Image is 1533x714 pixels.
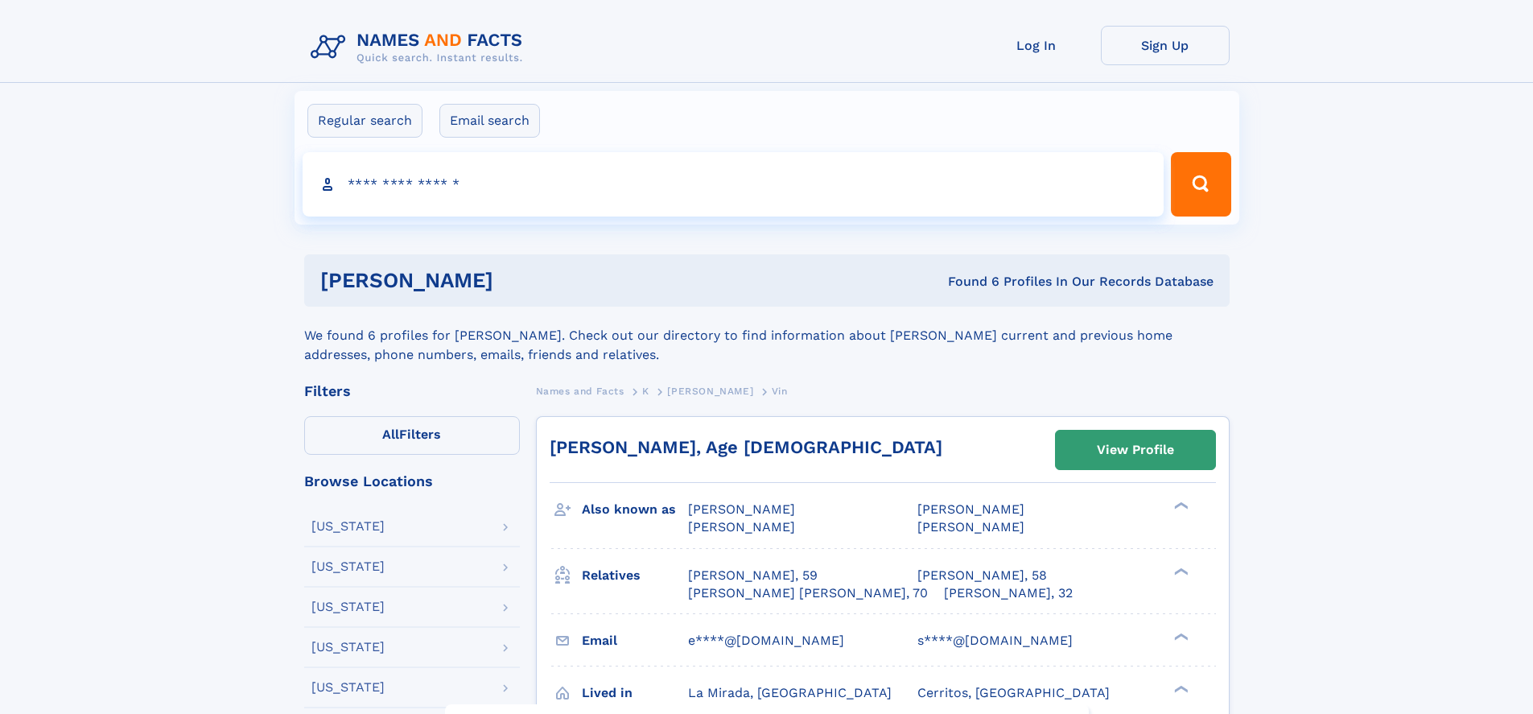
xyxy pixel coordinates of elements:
span: [PERSON_NAME] [917,501,1024,517]
label: Email search [439,104,540,138]
h3: Also known as [582,496,688,523]
span: K [642,386,649,397]
a: K [642,381,649,401]
label: Filters [304,416,520,455]
h1: [PERSON_NAME] [320,270,721,291]
span: All [382,427,399,442]
span: Vin [772,386,788,397]
div: [US_STATE] [311,681,385,694]
span: [PERSON_NAME] [688,519,795,534]
input: search input [303,152,1164,217]
div: Found 6 Profiles In Our Records Database [720,273,1214,291]
a: View Profile [1056,431,1215,469]
span: [PERSON_NAME] [917,519,1024,534]
div: ❯ [1170,631,1189,642]
a: Log In [972,26,1101,65]
div: [US_STATE] [311,641,385,654]
img: Logo Names and Facts [304,26,536,69]
h3: Relatives [582,562,688,589]
a: [PERSON_NAME], 59 [688,567,818,584]
span: Cerritos, [GEOGRAPHIC_DATA] [917,685,1110,700]
span: [PERSON_NAME] [667,386,753,397]
div: View Profile [1097,431,1174,468]
a: [PERSON_NAME] [667,381,753,401]
a: [PERSON_NAME], Age [DEMOGRAPHIC_DATA] [550,437,942,457]
h3: Email [582,627,688,654]
div: We found 6 profiles for [PERSON_NAME]. Check out our directory to find information about [PERSON_... [304,307,1230,365]
span: La Mirada, [GEOGRAPHIC_DATA] [688,685,892,700]
div: ❯ [1170,566,1189,576]
h3: Lived in [582,679,688,707]
div: [US_STATE] [311,560,385,573]
div: Browse Locations [304,474,520,489]
label: Regular search [307,104,422,138]
div: [US_STATE] [311,601,385,613]
div: [US_STATE] [311,520,385,533]
a: [PERSON_NAME], 32 [944,584,1073,602]
div: ❯ [1170,501,1189,511]
span: [PERSON_NAME] [688,501,795,517]
div: Filters [304,384,520,398]
a: [PERSON_NAME] [PERSON_NAME], 70 [688,584,928,602]
button: Search Button [1171,152,1230,217]
div: ❯ [1170,683,1189,694]
a: [PERSON_NAME], 58 [917,567,1047,584]
a: Names and Facts [536,381,624,401]
a: Sign Up [1101,26,1230,65]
